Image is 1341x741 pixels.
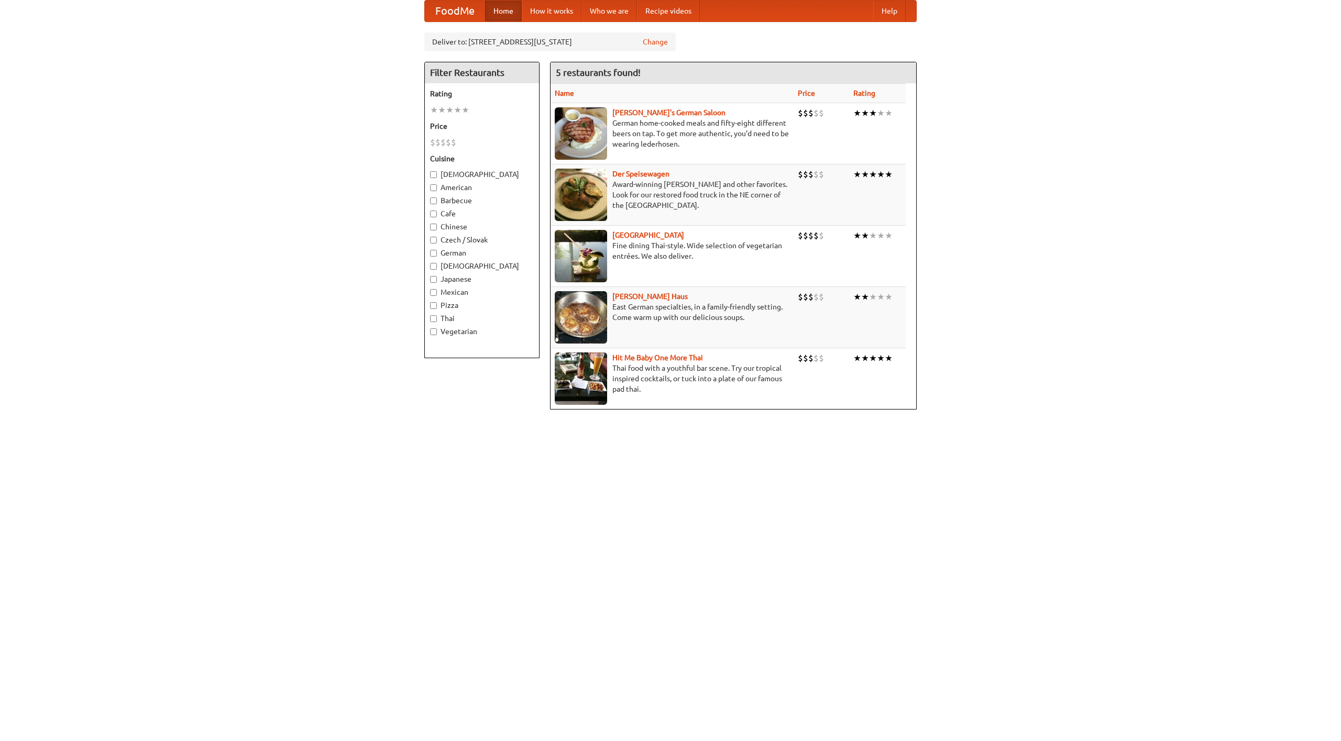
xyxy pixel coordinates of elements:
h4: Filter Restaurants [425,62,539,83]
b: [PERSON_NAME] Haus [612,292,688,301]
li: $ [446,137,451,148]
li: ★ [885,352,893,364]
li: $ [803,230,808,241]
a: Der Speisewagen [612,170,669,178]
li: $ [430,137,435,148]
input: Vegetarian [430,328,437,335]
li: $ [803,107,808,119]
li: ★ [853,169,861,180]
p: Fine dining Thai-style. Wide selection of vegetarian entrées. We also deliver. [555,240,789,261]
li: ★ [861,291,869,303]
h5: Price [430,121,534,131]
li: ★ [885,107,893,119]
p: Thai food with a youthful bar scene. Try our tropical inspired cocktails, or tuck into a plate of... [555,363,789,394]
a: Recipe videos [637,1,700,21]
p: East German specialties, in a family-friendly setting. Come warm up with our delicious soups. [555,302,789,323]
a: Home [485,1,522,21]
li: $ [819,291,824,303]
li: ★ [877,107,885,119]
label: Pizza [430,300,534,311]
img: satay.jpg [555,230,607,282]
a: Name [555,89,574,97]
li: $ [808,352,814,364]
h5: Cuisine [430,153,534,164]
li: $ [814,107,819,119]
li: $ [435,137,441,148]
a: Rating [853,89,875,97]
input: Barbecue [430,197,437,204]
input: [DEMOGRAPHIC_DATA] [430,171,437,178]
li: $ [819,352,824,364]
li: $ [814,352,819,364]
img: babythai.jpg [555,352,607,405]
a: Change [643,37,668,47]
li: $ [803,291,808,303]
li: ★ [861,107,869,119]
label: Japanese [430,274,534,284]
li: $ [798,352,803,364]
label: Barbecue [430,195,534,206]
li: $ [451,137,456,148]
input: Pizza [430,302,437,309]
li: ★ [454,104,461,116]
a: Hit Me Baby One More Thai [612,353,703,362]
label: Mexican [430,287,534,297]
li: $ [819,107,824,119]
label: German [430,248,534,258]
li: $ [808,107,814,119]
img: speisewagen.jpg [555,169,607,221]
label: Vegetarian [430,326,534,337]
li: ★ [877,291,885,303]
li: ★ [853,230,861,241]
h5: Rating [430,89,534,99]
li: ★ [861,230,869,241]
label: Czech / Slovak [430,235,534,245]
label: Cafe [430,208,534,219]
li: ★ [861,169,869,180]
li: $ [798,169,803,180]
label: Chinese [430,222,534,232]
li: $ [441,137,446,148]
a: FoodMe [425,1,485,21]
li: $ [819,230,824,241]
a: [GEOGRAPHIC_DATA] [612,231,684,239]
li: ★ [869,107,877,119]
li: $ [814,230,819,241]
label: Thai [430,313,534,324]
li: ★ [885,291,893,303]
li: ★ [438,104,446,116]
li: ★ [853,291,861,303]
li: ★ [885,230,893,241]
input: Thai [430,315,437,322]
li: ★ [430,104,438,116]
li: ★ [869,352,877,364]
input: Czech / Slovak [430,237,437,244]
li: $ [814,169,819,180]
img: kohlhaus.jpg [555,291,607,344]
label: [DEMOGRAPHIC_DATA] [430,261,534,271]
ng-pluralize: 5 restaurants found! [556,68,641,78]
a: [PERSON_NAME]'s German Saloon [612,108,726,117]
img: esthers.jpg [555,107,607,160]
li: $ [798,107,803,119]
li: $ [798,230,803,241]
li: ★ [877,169,885,180]
input: [DEMOGRAPHIC_DATA] [430,263,437,270]
li: ★ [861,352,869,364]
li: $ [819,169,824,180]
a: Help [873,1,906,21]
label: American [430,182,534,193]
input: American [430,184,437,191]
li: ★ [877,352,885,364]
li: $ [803,169,808,180]
input: German [430,250,437,257]
input: Cafe [430,211,437,217]
li: $ [798,291,803,303]
li: $ [808,169,814,180]
li: ★ [869,169,877,180]
li: ★ [853,352,861,364]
